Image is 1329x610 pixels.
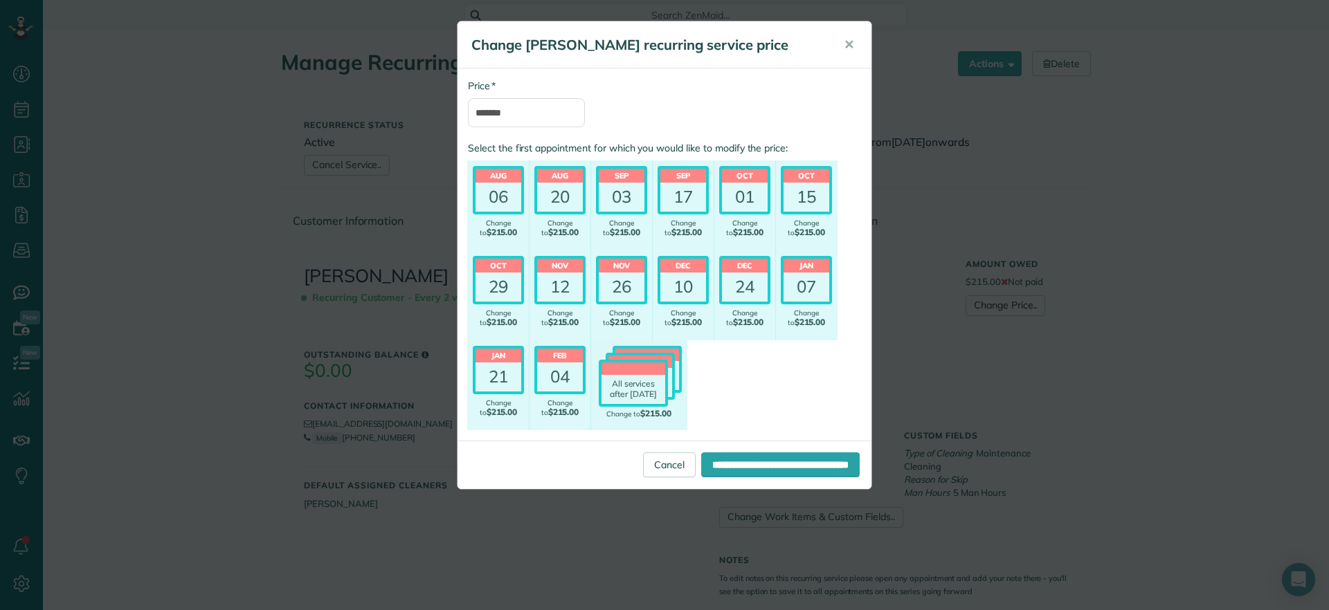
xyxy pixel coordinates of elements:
[781,309,832,327] div: Change to
[660,272,706,302] div: 10
[660,259,706,272] header: Dec
[548,317,579,327] span: $215.00
[537,183,583,212] div: 20
[640,408,671,418] span: $215.00
[487,317,518,327] span: $215.00
[537,272,583,302] div: 12
[471,35,824,55] h5: Change [PERSON_NAME] recurring service price
[784,259,829,272] header: Jan
[660,169,706,183] header: Sep
[658,219,709,237] div: Change to
[643,452,696,477] a: Cancel
[719,309,770,327] div: Change to
[468,141,861,155] label: Select the first appointment for which you would like to modify the price:
[476,169,521,183] header: Aug
[784,169,829,183] header: Oct
[537,169,583,183] header: Aug
[733,227,764,237] span: $215.00
[599,272,644,302] div: 26
[537,259,583,272] header: Nov
[534,219,586,237] div: Change to
[468,79,496,93] label: Price
[537,362,583,391] div: 04
[473,399,524,417] div: Change to
[534,399,586,417] div: Change to
[722,183,768,212] div: 01
[610,317,641,327] span: $215.00
[596,309,647,327] div: Change to
[599,169,644,183] header: Sep
[602,375,665,404] div: All services after [DATE]
[719,219,770,237] div: Change to
[537,349,583,362] header: Feb
[784,183,829,212] div: 15
[658,309,709,327] div: Change to
[722,272,768,302] div: 24
[671,227,703,237] span: $215.00
[476,272,521,302] div: 29
[660,183,706,212] div: 17
[487,407,518,417] span: $215.00
[795,227,826,237] span: $215.00
[476,349,521,362] header: Jan
[610,227,641,237] span: $215.00
[795,317,826,327] span: $215.00
[473,309,524,327] div: Change to
[476,362,521,391] div: 21
[671,317,703,327] span: $215.00
[844,37,854,53] span: ✕
[473,219,524,237] div: Change to
[596,409,682,418] div: Change to
[548,227,579,237] span: $215.00
[548,407,579,417] span: $215.00
[534,309,586,327] div: Change to
[599,183,644,212] div: 03
[781,219,832,237] div: Change to
[784,272,829,302] div: 07
[487,227,518,237] span: $215.00
[599,259,644,272] header: Nov
[733,317,764,327] span: $215.00
[722,169,768,183] header: Oct
[476,183,521,212] div: 06
[596,219,647,237] div: Change to
[722,259,768,272] header: Dec
[476,259,521,272] header: Oct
